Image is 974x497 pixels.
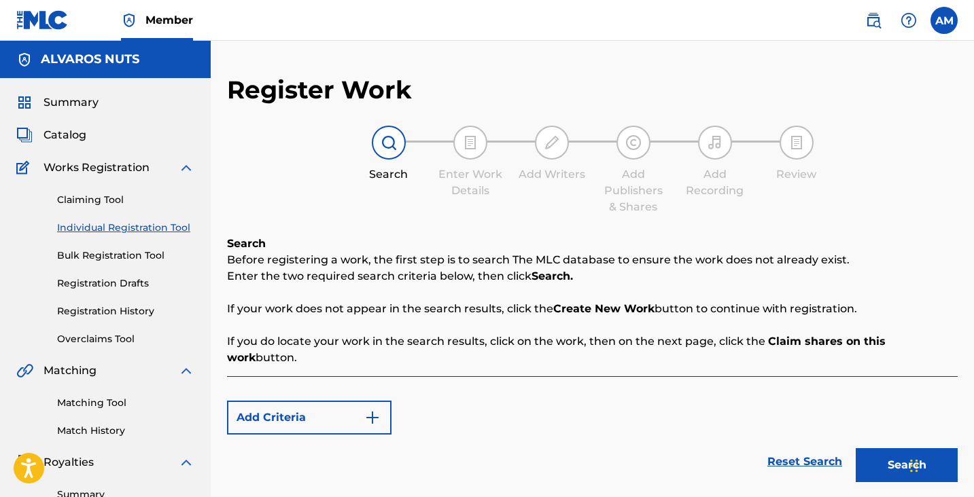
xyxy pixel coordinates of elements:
[44,454,94,471] span: Royalties
[788,134,805,151] img: step indicator icon for Review
[57,193,194,207] a: Claiming Tool
[16,127,33,143] img: Catalog
[16,10,69,30] img: MLC Logo
[121,12,137,29] img: Top Rightsholder
[16,363,33,379] img: Matching
[681,166,749,199] div: Add Recording
[227,75,412,105] h2: Register Work
[865,12,882,29] img: search
[930,7,958,34] div: User Menu
[57,221,194,235] a: Individual Registration Tool
[761,447,849,477] a: Reset Search
[16,160,34,176] img: Works Registration
[57,248,194,263] a: Bulk Registration Tool
[227,394,958,489] form: Search Form
[41,52,139,67] h5: ALVAROS NUTS
[57,332,194,346] a: Overclaims Tool
[860,7,887,34] a: Public Search
[227,268,958,284] p: Enter the two required search criteria below, then click
[599,166,667,215] div: Add Publishers & Shares
[364,409,381,426] img: 9d2ae6d4665cec9f34b9.svg
[16,94,33,111] img: Summary
[763,166,831,183] div: Review
[518,166,586,183] div: Add Writers
[57,396,194,410] a: Matching Tool
[895,7,922,34] div: Help
[44,363,97,379] span: Matching
[16,454,33,471] img: Royalties
[436,166,504,199] div: Enter Work Details
[227,237,266,250] b: Search
[178,454,194,471] img: expand
[901,12,917,29] img: help
[44,127,86,143] span: Catalog
[532,270,573,282] strong: Search.
[44,160,150,176] span: Works Registration
[553,302,655,315] strong: Create New Work
[625,134,642,151] img: step indicator icon for Add Publishers & Shares
[381,134,397,151] img: step indicator icon for Search
[544,134,560,151] img: step indicator icon for Add Writers
[856,448,958,482] button: Search
[145,12,193,28] span: Member
[178,160,194,176] img: expand
[462,134,479,151] img: step indicator icon for Enter Work Details
[227,301,958,317] p: If your work does not appear in the search results, click the button to continue with registration.
[16,52,33,68] img: Accounts
[936,308,974,420] iframe: Resource Center
[57,276,194,291] a: Registration Drafts
[355,166,423,183] div: Search
[44,94,99,111] span: Summary
[227,333,958,366] p: If you do locate your work in the search results, click on the work, then on the next page, click...
[906,432,974,497] iframe: Chat Widget
[57,424,194,438] a: Match History
[910,445,918,486] div: Drag
[227,401,392,435] button: Add Criteria
[707,134,723,151] img: step indicator icon for Add Recording
[57,304,194,318] a: Registration History
[227,252,958,268] p: Before registering a work, the first step is to search The MLC database to ensure the work does n...
[16,127,86,143] a: CatalogCatalog
[16,94,99,111] a: SummarySummary
[178,363,194,379] img: expand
